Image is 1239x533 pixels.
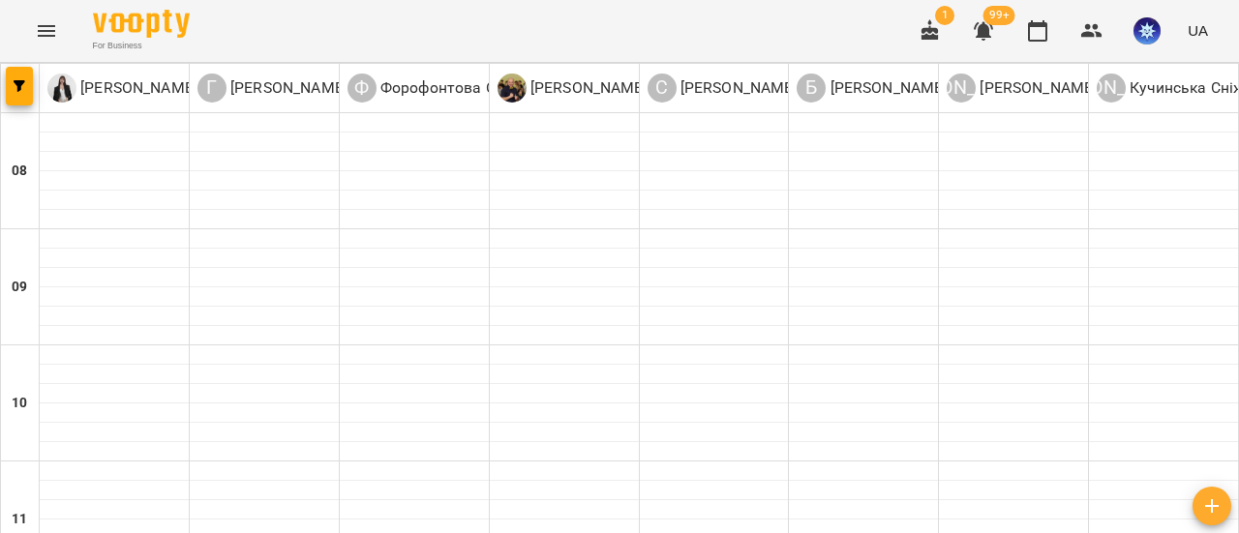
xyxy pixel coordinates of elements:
div: [PERSON_NAME] [1097,74,1126,103]
h6: 11 [12,509,27,530]
a: Г [PERSON_NAME] [197,74,348,103]
h6: 10 [12,393,27,414]
div: Форофонтова Олена [348,74,531,103]
div: С [648,74,677,103]
a: [PERSON_NAME] [PERSON_NAME] [947,74,1097,103]
div: Білошицька Діана [797,74,947,103]
button: Створити урок [1193,487,1231,525]
span: For Business [93,40,190,52]
a: С [PERSON_NAME] [648,74,798,103]
button: UA [1180,13,1216,48]
img: 0dac5a7bb7f066a4c63f04d1f0800e65.jpg [1133,17,1161,44]
div: Ф [348,74,377,103]
span: 99+ [983,6,1015,25]
div: Ануфрієва Ксенія [947,74,1097,103]
div: Б [797,74,826,103]
p: Форофонтова Олена [377,76,531,100]
a: К [PERSON_NAME] [47,74,197,103]
button: Menu [23,8,70,54]
img: К [47,74,76,103]
div: Коваленко Аміна [47,74,197,103]
div: [PERSON_NAME] [947,74,976,103]
a: Ф Форофонтова Олена [348,74,531,103]
span: UA [1188,20,1208,41]
div: Гандрабура Наталя [197,74,348,103]
img: С [498,74,527,103]
a: Б [PERSON_NAME] [797,74,947,103]
p: [PERSON_NAME] [826,76,947,100]
div: Г [197,74,227,103]
a: С [PERSON_NAME] [498,74,648,103]
div: Собченко Катерина [648,74,798,103]
div: Сушко Олександр [498,74,648,103]
h6: 09 [12,277,27,298]
p: [PERSON_NAME] [527,76,648,100]
h6: 08 [12,161,27,182]
p: [PERSON_NAME] [976,76,1097,100]
p: [PERSON_NAME] [227,76,348,100]
p: [PERSON_NAME] [76,76,197,100]
p: [PERSON_NAME] [677,76,798,100]
span: 1 [935,6,954,25]
img: Voopty Logo [93,10,190,38]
